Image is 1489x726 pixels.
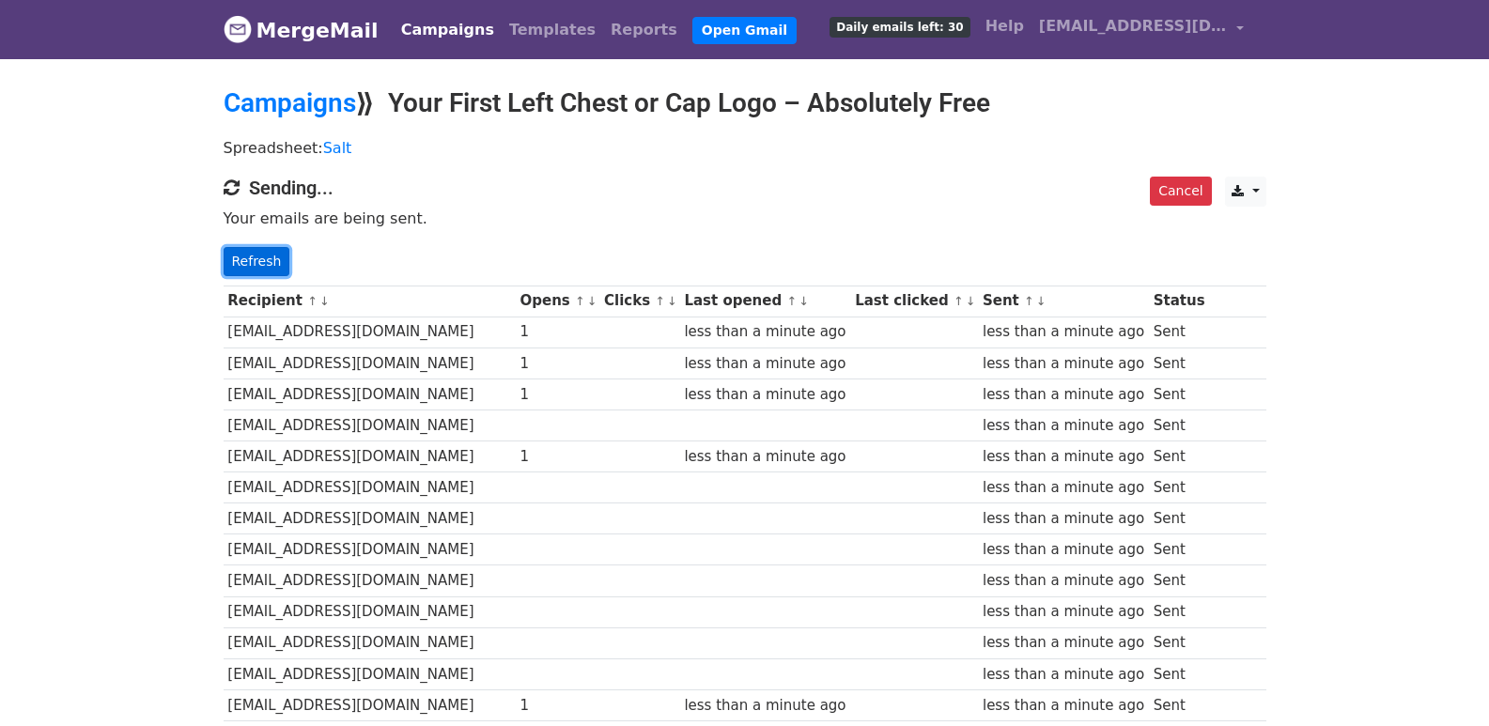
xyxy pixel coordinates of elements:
[319,294,330,308] a: ↓
[224,534,516,565] td: [EMAIL_ADDRESS][DOMAIN_NAME]
[786,294,797,308] a: ↑
[1149,627,1209,658] td: Sent
[684,384,845,406] div: less than a minute ago
[1149,596,1209,627] td: Sent
[667,294,677,308] a: ↓
[224,409,516,440] td: [EMAIL_ADDRESS][DOMAIN_NAME]
[983,539,1144,561] div: less than a minute ago
[799,294,809,308] a: ↓
[684,446,845,468] div: less than a minute ago
[224,177,1266,199] h4: Sending...
[1149,348,1209,378] td: Sent
[224,209,1266,228] p: Your emails are being sent.
[224,138,1266,158] p: Spreadsheet:
[680,286,851,317] th: Last opened
[1150,177,1211,206] a: Cancel
[684,353,845,375] div: less than a minute ago
[983,508,1144,530] div: less than a minute ago
[983,477,1144,499] div: less than a minute ago
[1036,294,1047,308] a: ↓
[966,294,976,308] a: ↓
[1149,286,1209,317] th: Status
[1395,636,1489,726] iframe: Chat Widget
[224,317,516,348] td: [EMAIL_ADDRESS][DOMAIN_NAME]
[822,8,977,45] a: Daily emails left: 30
[983,601,1144,623] div: less than a minute ago
[224,87,356,118] a: Campaigns
[323,139,352,157] a: Salt
[307,294,318,308] a: ↑
[692,17,797,44] a: Open Gmail
[684,321,845,343] div: less than a minute ago
[224,15,252,43] img: MergeMail logo
[224,247,290,276] a: Refresh
[850,286,978,317] th: Last clicked
[502,11,603,49] a: Templates
[1149,378,1209,409] td: Sent
[983,353,1144,375] div: less than a minute ago
[1149,317,1209,348] td: Sent
[983,415,1144,437] div: less than a minute ago
[978,8,1031,45] a: Help
[516,286,600,317] th: Opens
[224,658,516,689] td: [EMAIL_ADDRESS][DOMAIN_NAME]
[1149,658,1209,689] td: Sent
[224,348,516,378] td: [EMAIL_ADDRESS][DOMAIN_NAME]
[224,87,1266,119] h2: ⟫ Your First Left Chest or Cap Logo – Absolutely Free
[684,695,845,717] div: less than a minute ago
[520,321,595,343] div: 1
[224,10,379,50] a: MergeMail
[224,596,516,627] td: [EMAIL_ADDRESS][DOMAIN_NAME]
[1149,565,1209,596] td: Sent
[599,286,679,317] th: Clicks
[394,11,502,49] a: Campaigns
[983,695,1144,717] div: less than a minute ago
[1149,441,1209,472] td: Sent
[224,565,516,596] td: [EMAIL_ADDRESS][DOMAIN_NAME]
[520,384,595,406] div: 1
[1149,534,1209,565] td: Sent
[983,664,1144,686] div: less than a minute ago
[520,695,595,717] div: 1
[978,286,1149,317] th: Sent
[224,689,516,720] td: [EMAIL_ADDRESS][DOMAIN_NAME]
[520,446,595,468] div: 1
[1149,503,1209,534] td: Sent
[224,627,516,658] td: [EMAIL_ADDRESS][DOMAIN_NAME]
[1031,8,1251,52] a: [EMAIL_ADDRESS][DOMAIN_NAME]
[224,378,516,409] td: [EMAIL_ADDRESS][DOMAIN_NAME]
[1149,689,1209,720] td: Sent
[655,294,665,308] a: ↑
[224,472,516,503] td: [EMAIL_ADDRESS][DOMAIN_NAME]
[1149,409,1209,440] td: Sent
[1149,472,1209,503] td: Sent
[224,503,516,534] td: [EMAIL_ADDRESS][DOMAIN_NAME]
[603,11,685,49] a: Reports
[1039,15,1227,38] span: [EMAIL_ADDRESS][DOMAIN_NAME]
[587,294,597,308] a: ↓
[830,17,969,38] span: Daily emails left: 30
[224,441,516,472] td: [EMAIL_ADDRESS][DOMAIN_NAME]
[983,570,1144,592] div: less than a minute ago
[954,294,964,308] a: ↑
[224,286,516,317] th: Recipient
[983,384,1144,406] div: less than a minute ago
[520,353,595,375] div: 1
[983,446,1144,468] div: less than a minute ago
[983,321,1144,343] div: less than a minute ago
[1024,294,1034,308] a: ↑
[575,294,585,308] a: ↑
[983,632,1144,654] div: less than a minute ago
